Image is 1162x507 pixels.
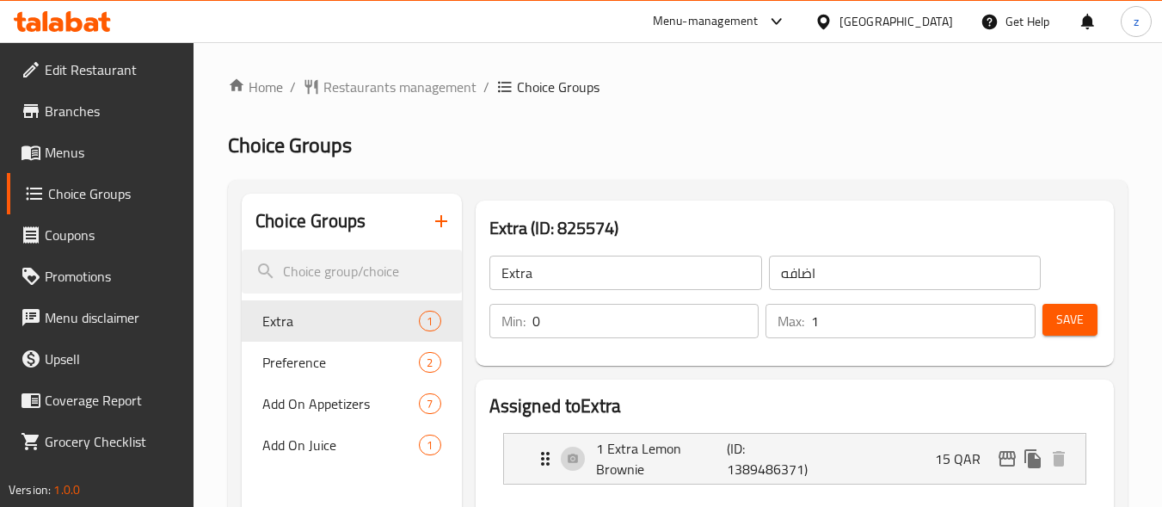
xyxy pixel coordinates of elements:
button: edit [994,446,1020,472]
div: Expand [504,434,1085,484]
span: Choice Groups [228,126,352,164]
span: Extra [262,311,419,331]
p: 1 Extra Lemon Brownie [596,438,728,479]
span: Version: [9,479,51,501]
li: / [290,77,296,97]
a: Coupons [7,214,194,256]
span: Add On Juice [262,435,419,455]
span: Add On Appetizers [262,393,419,414]
span: Choice Groups [48,183,181,204]
span: 7 [420,396,440,412]
a: Choice Groups [7,173,194,214]
h2: Choice Groups [255,208,366,234]
p: (ID: 1389486371) [727,438,815,479]
span: Coverage Report [45,390,181,411]
span: Grocery Checklist [45,431,181,452]
p: 15 QAR [935,448,994,469]
input: search [242,250,461,294]
div: Add On Juice1 [242,424,461,466]
span: Save [1056,309,1084,331]
div: Choices [419,352,440,373]
div: Choices [419,435,440,455]
div: Add On Appetizers7 [242,383,461,424]
span: Restaurants management [323,77,476,97]
span: 2 [420,355,440,371]
a: Promotions [7,256,194,297]
nav: breadcrumb [228,77,1128,97]
span: 1 [420,437,440,454]
a: Menus [7,132,194,173]
h3: Extra (ID: 825574) [489,214,1100,242]
span: Upsell [45,349,181,369]
button: delete [1046,446,1072,472]
span: 1 [420,313,440,330]
div: Preference2 [242,342,461,383]
span: Coupons [45,225,181,245]
span: Promotions [45,266,181,287]
p: Max: [778,311,804,331]
a: Branches [7,90,194,132]
span: Preference [262,352,419,373]
a: Home [228,77,283,97]
span: z [1134,12,1139,31]
a: Edit Restaurant [7,49,194,90]
span: 1.0.0 [53,479,80,501]
a: Grocery Checklist [7,421,194,462]
div: Extra1 [242,300,461,342]
p: Min: [501,311,526,331]
span: Branches [45,101,181,121]
a: Upsell [7,338,194,380]
a: Restaurants management [303,77,476,97]
a: Coverage Report [7,380,194,421]
span: Edit Restaurant [45,59,181,80]
span: Menus [45,142,181,163]
div: [GEOGRAPHIC_DATA] [839,12,953,31]
span: Choice Groups [517,77,599,97]
button: Save [1042,304,1097,336]
li: / [483,77,489,97]
button: duplicate [1020,446,1046,472]
span: Menu disclaimer [45,307,181,328]
a: Menu disclaimer [7,297,194,338]
h2: Assigned to Extra [489,393,1100,419]
div: Menu-management [653,11,759,32]
li: Expand [489,426,1100,492]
